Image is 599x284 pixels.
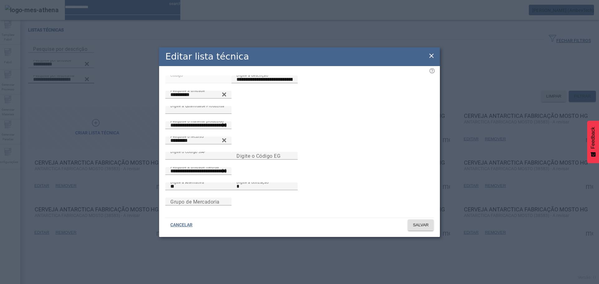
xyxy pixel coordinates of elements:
[413,222,429,228] span: SALVAR
[170,73,183,77] mat-label: Código
[170,134,204,138] mat-label: Pesquise o recurso
[236,180,269,184] mat-label: Digite a Utilização
[170,103,224,108] mat-label: Digite a Quantidade Produzida
[170,167,226,175] input: Number
[170,222,192,228] span: CANCELAR
[236,153,280,159] mat-label: Digite o Código EG
[170,91,226,99] input: Number
[170,122,226,129] input: Number
[170,119,224,123] mat-label: Pesquise o material produzido
[170,137,226,144] input: Number
[590,127,596,149] span: Feedback
[170,199,220,205] mat-label: Grupo de Mercadoria
[170,88,205,93] mat-label: Pesquise a unidade
[236,73,268,77] mat-label: Digite a descrição
[170,149,206,154] mat-label: Digite o Código SAP
[165,219,197,231] button: CANCELAR
[587,121,599,163] button: Feedback - Mostrar pesquisa
[165,50,249,63] h2: Editar lista técnica
[170,180,204,184] mat-label: Digite a Alternativa
[170,165,219,169] mat-label: Pesquise a unidade medida
[408,219,434,231] button: SALVAR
